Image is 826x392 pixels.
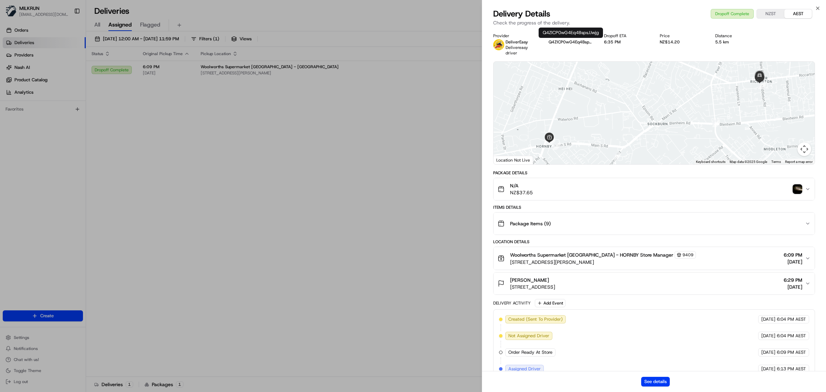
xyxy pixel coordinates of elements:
[761,333,775,339] span: [DATE]
[548,137,555,145] div: 8
[758,82,766,89] div: 12
[761,349,775,355] span: [DATE]
[761,316,775,322] span: [DATE]
[784,251,802,258] span: 6:09 PM
[761,366,775,372] span: [DATE]
[495,155,518,164] img: Google
[549,39,593,45] button: Q4ZlCP0wG4Eq4BspsJJwjg
[493,8,550,19] span: Delivery Details
[510,277,549,283] span: [PERSON_NAME]
[494,247,815,270] button: Woolworths Supermarket [GEOGRAPHIC_DATA] - HORNBY Store Manager9409[STREET_ADDRESS][PERSON_NAME]6...
[493,170,815,176] div: Package Details
[682,252,693,258] span: 9409
[777,366,806,372] span: 6:13 PM AEST
[510,189,533,196] span: NZ$37.65
[777,333,806,339] span: 6:04 PM AEST
[785,160,813,164] a: Report a map error
[784,283,802,290] span: [DATE]
[660,39,704,45] div: NZ$14.20
[784,277,802,283] span: 6:29 PM
[777,316,806,322] span: 6:04 PM AEST
[793,184,802,194] img: photo_proof_of_delivery image
[712,120,720,127] div: 11
[506,45,528,56] span: Delivereasy driver
[730,160,767,164] span: Map data ©2025 Google
[510,283,555,290] span: [STREET_ADDRESS]
[493,239,815,245] div: Location Details
[797,142,811,156] button: Map camera controls
[535,299,565,307] button: Add Event
[494,272,815,295] button: [PERSON_NAME][STREET_ADDRESS]6:29 PM[DATE]
[539,28,603,38] div: Q4ZlCP0wG4Eq4BspsJJwjg
[510,182,533,189] span: N/A
[696,159,726,164] button: Keyboard shortcuts
[715,39,760,45] div: 5.5 km
[510,251,673,258] span: Woolworths Supermarket [GEOGRAPHIC_DATA] - HORNBY Store Manager
[493,205,815,210] div: Items Details
[493,33,538,39] div: Provider
[508,349,552,355] span: Order Ready At Store
[660,33,704,39] div: Price
[777,349,806,355] span: 6:09 PM AEST
[493,300,531,306] div: Delivery Activity
[495,155,518,164] a: Open this area in Google Maps (opens a new window)
[510,220,551,227] span: Package Items ( 9 )
[510,259,696,266] span: [STREET_ADDRESS][PERSON_NAME]
[604,39,648,45] div: 6:35 PM
[494,178,815,200] button: N/ANZ$37.65photo_proof_of_delivery image
[493,39,504,50] img: delivereasy_logo.png
[715,33,760,39] div: Distance
[553,142,560,150] div: 7
[508,366,541,372] span: Assigned Driver
[604,33,648,39] div: Dropoff ETA
[494,213,815,235] button: Package Items (9)
[784,9,812,18] button: AEST
[641,377,670,386] button: See details
[771,160,781,164] a: Terms (opens in new tab)
[508,316,563,322] span: Created (Sent To Provider)
[493,19,815,26] p: Check the progress of the delivery.
[757,9,784,18] button: NZST
[508,333,549,339] span: Not Assigned Driver
[506,39,528,45] span: DeliverEasy
[494,156,533,164] div: Location Not Live
[784,258,802,265] span: [DATE]
[613,152,621,160] div: 10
